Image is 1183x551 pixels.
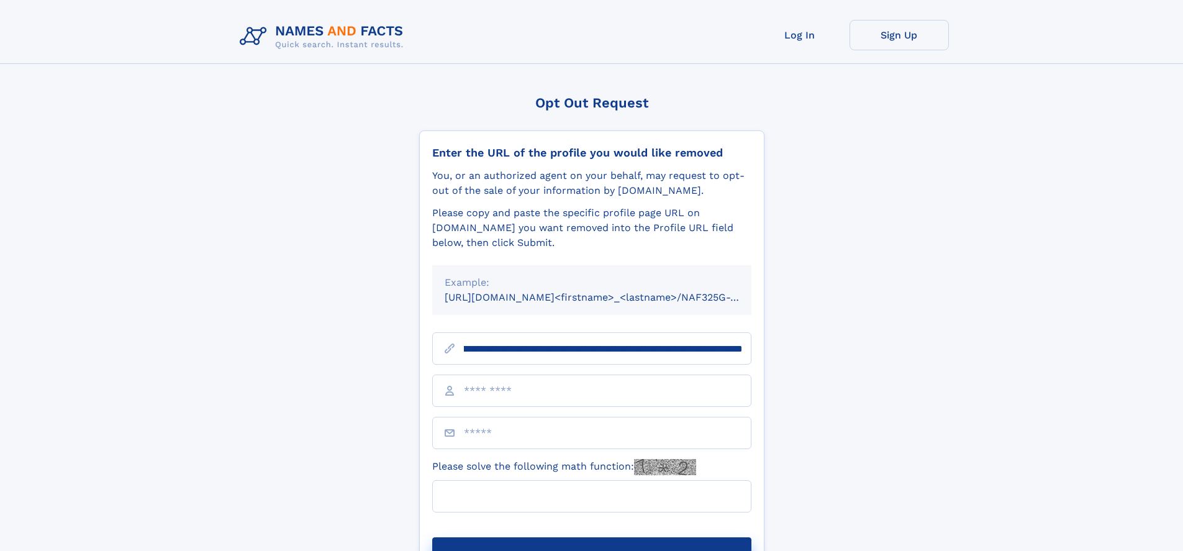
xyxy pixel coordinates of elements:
[432,168,751,198] div: You, or an authorized agent on your behalf, may request to opt-out of the sale of your informatio...
[432,146,751,160] div: Enter the URL of the profile you would like removed
[850,20,949,50] a: Sign Up
[235,20,414,53] img: Logo Names and Facts
[445,291,775,303] small: [URL][DOMAIN_NAME]<firstname>_<lastname>/NAF325G-xxxxxxxx
[432,206,751,250] div: Please copy and paste the specific profile page URL on [DOMAIN_NAME] you want removed into the Pr...
[432,459,696,475] label: Please solve the following math function:
[419,95,764,111] div: Opt Out Request
[750,20,850,50] a: Log In
[445,275,739,290] div: Example:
